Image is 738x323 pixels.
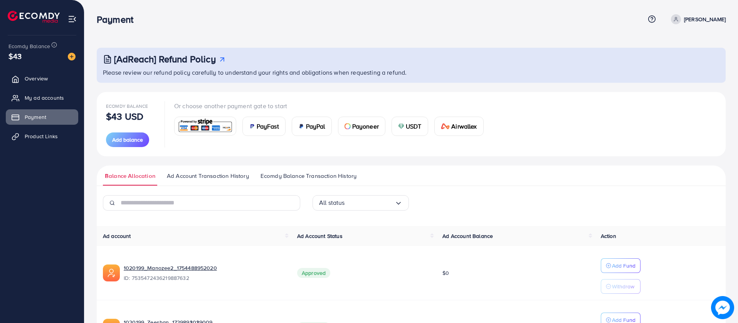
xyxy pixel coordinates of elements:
a: Overview [6,71,78,86]
img: image [68,53,76,60]
div: <span class='underline'>1020199_Manozee2_1754488952020</span></br>7535472436219887632 [124,264,285,282]
span: Ad account [103,232,131,240]
span: Overview [25,75,48,82]
span: Approved [297,268,330,278]
span: Ad Account Transaction History [167,172,249,180]
span: PayFast [257,122,279,131]
a: 1020199_Manozee2_1754488952020 [124,264,217,272]
a: cardUSDT [392,117,428,136]
span: My ad accounts [25,94,64,102]
img: card [441,123,450,129]
p: Withdraw [612,282,634,291]
a: cardPayPal [292,117,332,136]
span: Payment [25,113,46,121]
p: $43 USD [106,112,143,121]
span: Ecomdy Balance [8,42,50,50]
a: card [174,117,236,136]
button: Add Fund [601,258,640,273]
span: ID: 7535472436219887632 [124,274,285,282]
img: card [345,123,351,129]
span: $0 [442,269,449,277]
img: card [177,118,234,134]
img: logo [8,11,60,23]
img: image [711,296,734,319]
h3: Payment [97,14,140,25]
button: Withdraw [601,279,640,294]
a: Payment [6,109,78,125]
span: Add balance [112,136,143,144]
span: $43 [8,50,22,62]
span: Ad Account Status [297,232,343,240]
span: USDT [406,122,422,131]
h3: [AdReach] Refund Policy [114,54,216,65]
a: cardAirwallex [434,117,484,136]
span: Airwallex [451,122,477,131]
a: Product Links [6,129,78,144]
p: Or choose another payment gate to start [174,101,490,110]
img: menu [68,15,77,23]
button: Add balance [106,132,149,147]
div: Search for option [313,195,409,211]
span: Product Links [25,132,58,140]
img: card [249,123,255,129]
a: [PERSON_NAME] [668,14,726,24]
img: card [298,123,304,129]
p: [PERSON_NAME] [684,15,726,24]
a: My ad accounts [6,90,78,105]
span: All status [319,197,345,209]
input: Search for option [345,197,395,209]
span: PayPal [306,122,325,131]
span: Payoneer [352,122,379,131]
a: cardPayFast [242,117,286,136]
p: Please review our refund policy carefully to understand your rights and obligations when requesti... [103,68,721,77]
p: Add Fund [612,261,635,270]
span: Action [601,232,616,240]
span: Balance Allocation [105,172,155,180]
img: ic-ads-acc.e4c84228.svg [103,264,120,281]
img: card [398,123,404,129]
a: cardPayoneer [338,117,385,136]
span: Ecomdy Balance Transaction History [261,172,356,180]
span: Ad Account Balance [442,232,493,240]
span: Ecomdy Balance [106,103,148,109]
